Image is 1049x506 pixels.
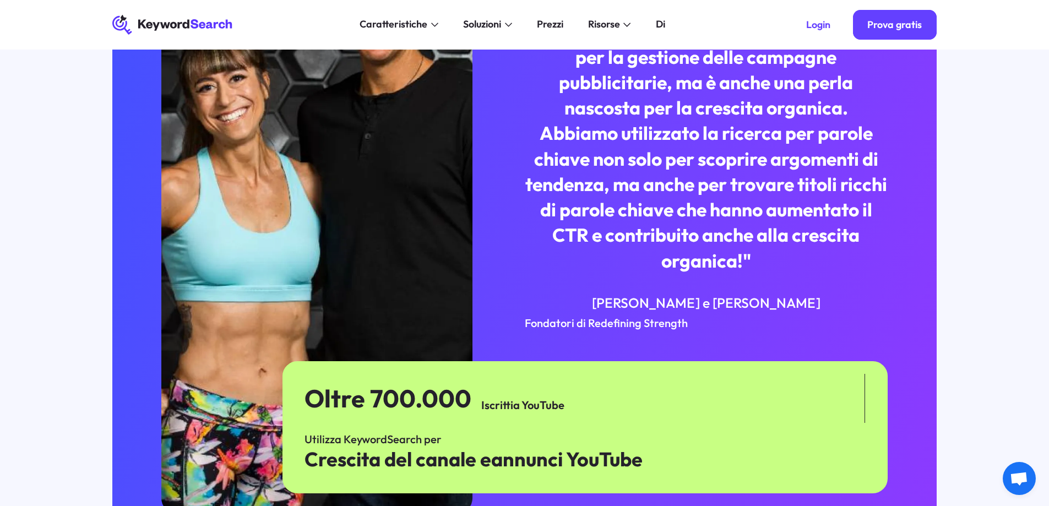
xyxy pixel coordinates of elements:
[1003,462,1036,495] div: Aprire la chat
[588,18,620,30] font: Risorse
[791,10,845,40] a: Login
[525,316,688,330] font: Fondatori di Redefining Strength
[537,18,563,30] font: Prezzi
[648,15,672,35] a: Di
[806,18,830,31] font: Login
[513,398,564,412] font: a YouTube
[853,10,937,40] a: Prova gratis
[360,18,427,30] font: Caratteristiche
[305,432,442,446] font: Utilizza KeywordSearch per
[656,18,665,30] font: Di
[592,294,820,311] font: [PERSON_NAME] e [PERSON_NAME]
[463,18,501,30] font: Soluzioni
[305,383,471,414] font: Oltre 700.000
[491,447,643,471] font: annunci YouTube
[305,447,491,471] font: Crescita del canale e
[867,18,922,31] font: Prova gratis
[481,398,513,412] font: Iscritti
[529,15,570,35] a: Prezzi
